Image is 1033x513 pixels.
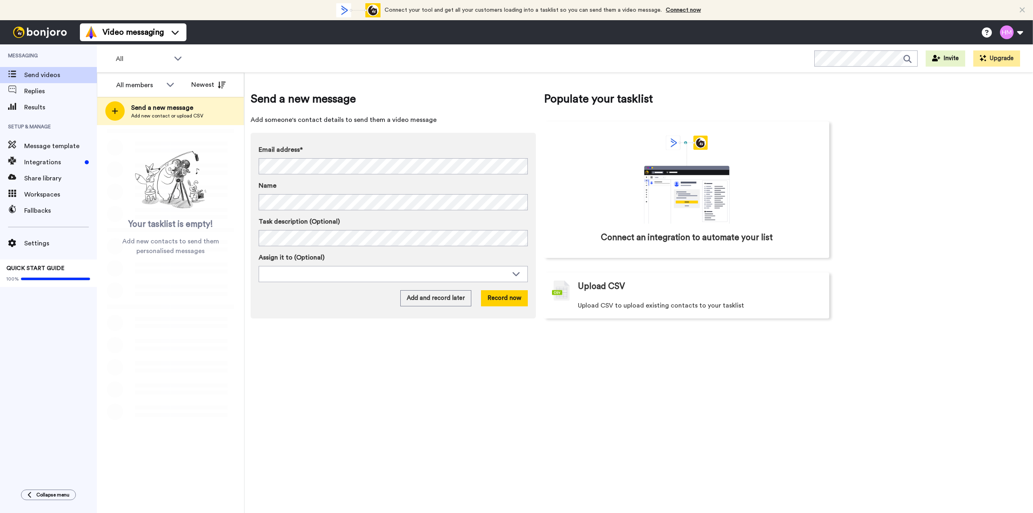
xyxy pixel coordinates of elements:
[24,86,97,96] span: Replies
[185,77,232,93] button: Newest
[128,218,213,230] span: Your tasklist is empty!
[385,7,662,13] span: Connect your tool and get all your customers loading into a tasklist so you can send them a video...
[24,103,97,112] span: Results
[131,103,203,113] span: Send a new message
[36,492,69,498] span: Collapse menu
[116,54,170,64] span: All
[21,490,76,500] button: Collapse menu
[24,239,97,248] span: Settings
[24,206,97,216] span: Fallbacks
[552,281,570,301] img: csv-grey.png
[578,301,744,310] span: Upload CSV to upload existing contacts to your tasklist
[259,181,276,191] span: Name
[85,26,98,39] img: vm-color.svg
[24,190,97,199] span: Workspaces
[251,91,536,107] span: Send a new message
[481,290,528,306] button: Record now
[24,141,97,151] span: Message template
[24,157,82,167] span: Integrations
[336,3,381,17] div: animation
[102,27,164,38] span: Video messaging
[544,91,829,107] span: Populate your tasklist
[109,237,232,256] span: Add new contacts to send them personalised messages
[259,217,528,226] label: Task description (Optional)
[6,266,65,271] span: QUICK START GUIDE
[259,253,528,262] label: Assign it to (Optional)
[24,70,97,80] span: Send videos
[116,80,162,90] div: All members
[926,50,965,67] button: Invite
[130,148,211,212] img: ready-set-action.png
[400,290,471,306] button: Add and record later
[10,27,70,38] img: bj-logo-header-white.svg
[626,136,747,224] div: animation
[6,276,19,282] span: 100%
[24,174,97,183] span: Share library
[973,50,1020,67] button: Upgrade
[601,232,773,244] span: Connect an integration to automate your list
[666,7,701,13] a: Connect now
[259,145,528,155] label: Email address*
[578,281,625,293] span: Upload CSV
[251,115,536,125] span: Add someone's contact details to send them a video message
[131,113,203,119] span: Add new contact or upload CSV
